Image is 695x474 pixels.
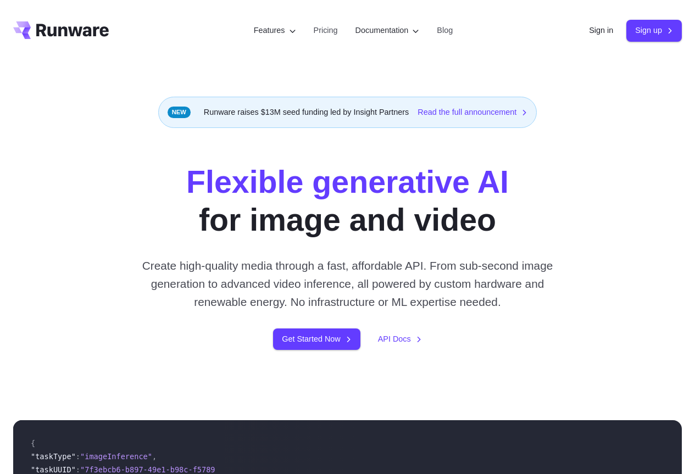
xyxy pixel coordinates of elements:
span: "7f3ebcb6-b897-49e1-b98c-f5789d2d40d7" [80,465,251,474]
span: , [152,452,157,461]
a: Pricing [314,24,338,37]
div: Runware raises $13M seed funding led by Insight Partners [158,97,537,128]
span: { [31,439,35,448]
a: Blog [437,24,453,37]
span: "imageInference" [80,452,152,461]
a: Sign up [626,20,682,41]
span: : [76,465,80,474]
label: Documentation [355,24,420,37]
span: : [76,452,80,461]
label: Features [254,24,296,37]
a: Sign in [589,24,613,37]
h1: for image and video [186,163,509,239]
a: Read the full announcement [418,106,527,119]
strong: Flexible generative AI [186,164,509,199]
span: "taskType" [31,452,76,461]
a: API Docs [378,333,422,345]
a: Go to / [13,21,109,39]
a: Get Started Now [273,328,360,350]
span: "taskUUID" [31,465,76,474]
p: Create high-quality media through a fast, affordable API. From sub-second image generation to adv... [134,256,561,311]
